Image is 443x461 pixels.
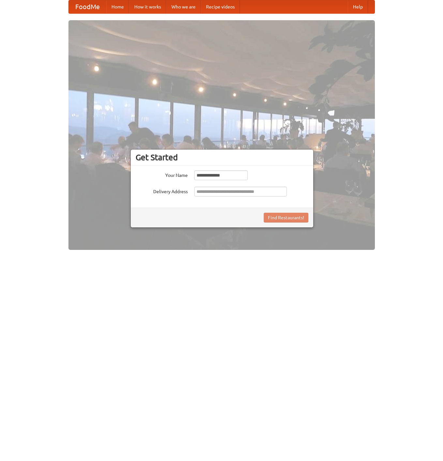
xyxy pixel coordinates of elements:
[129,0,166,13] a: How it works
[201,0,240,13] a: Recipe videos
[106,0,129,13] a: Home
[69,0,106,13] a: FoodMe
[348,0,368,13] a: Help
[136,170,188,179] label: Your Name
[136,152,308,162] h3: Get Started
[264,213,308,223] button: Find Restaurants!
[136,187,188,195] label: Delivery Address
[166,0,201,13] a: Who we are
